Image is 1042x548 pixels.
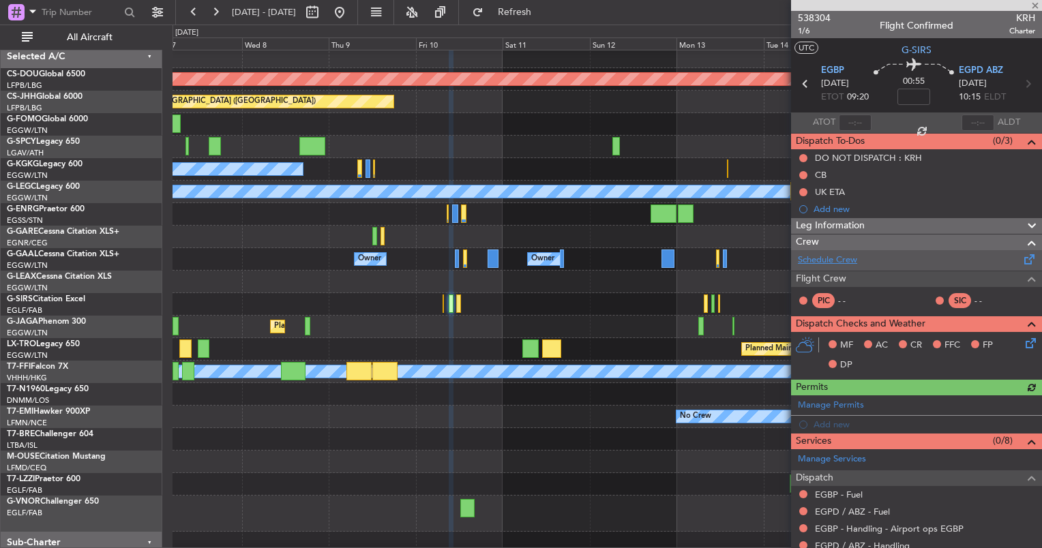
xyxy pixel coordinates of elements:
span: All Aircraft [35,33,144,42]
div: - - [838,294,869,307]
span: G-FOMO [7,115,42,123]
button: All Aircraft [15,27,148,48]
span: G-SIRS [902,43,932,57]
div: SIC [949,293,971,308]
a: G-KGKGLegacy 600 [7,160,83,168]
a: G-FOMOGlobal 6000 [7,115,88,123]
input: Trip Number [42,2,120,22]
div: Planned Maint [GEOGRAPHIC_DATA] ([GEOGRAPHIC_DATA]) [274,316,489,337]
span: KRH [1009,11,1035,25]
a: M-OUSECitation Mustang [7,453,106,461]
span: Flight Crew [796,271,846,287]
a: VHHH/HKG [7,373,47,383]
a: CS-JHHGlobal 6000 [7,93,83,101]
span: LX-TRO [7,340,36,348]
span: G-LEGC [7,183,36,191]
span: G-JAGA [7,318,38,326]
span: DP [840,359,852,372]
div: Wed 8 [242,37,329,50]
div: Planned Maint Riga (Riga Intl) [745,339,848,359]
span: Dispatch [796,470,833,486]
a: G-JAGAPhenom 300 [7,318,86,326]
a: EGBP - Fuel [815,489,863,500]
span: G-GAAL [7,250,38,258]
a: EGGW/LTN [7,193,48,203]
span: [DATE] - [DATE] [232,6,296,18]
a: LFMD/CEQ [7,463,46,473]
span: EGBP [821,64,844,78]
span: CS-JHH [7,93,36,101]
div: Tue 7 [155,37,242,50]
span: G-SIRS [7,295,33,303]
span: [DATE] [821,77,849,91]
span: ATOT [813,116,835,130]
span: T7-N1960 [7,385,45,393]
div: Sun 12 [590,37,676,50]
div: Add new [814,203,1035,215]
span: 538304 [798,11,831,25]
a: T7-EMIHawker 900XP [7,408,90,416]
a: T7-BREChallenger 604 [7,430,93,438]
a: T7-FFIFalcon 7X [7,363,68,371]
div: Owner [531,249,554,269]
div: UK ETA [815,186,845,198]
div: Planned Maint [GEOGRAPHIC_DATA] ([GEOGRAPHIC_DATA]) [101,91,316,112]
a: EGGW/LTN [7,328,48,338]
span: T7-LZZI [7,475,35,483]
span: CS-DOU [7,70,39,78]
div: - - [974,294,1005,307]
span: CR [910,339,922,352]
a: EGSS/STN [7,215,43,226]
span: Crew [796,234,819,250]
a: EGGW/LTN [7,170,48,181]
span: 00:55 [903,75,925,89]
div: Sat 11 [503,37,589,50]
span: T7-FFI [7,363,31,371]
span: FFC [944,339,960,352]
span: T7-EMI [7,408,33,416]
a: LTBA/ISL [7,440,38,451]
span: (0/8) [993,433,1013,448]
a: T7-N1960Legacy 650 [7,385,89,393]
a: EGGW/LTN [7,283,48,293]
span: EGPD ABZ [959,64,1003,78]
span: Leg Information [796,218,865,234]
span: G-LEAX [7,273,36,281]
a: LFMN/NCE [7,418,47,428]
a: LFPB/LBG [7,80,42,91]
a: G-SPCYLegacy 650 [7,138,80,146]
div: No Crew [680,406,711,427]
div: PIC [812,293,835,308]
a: Manage Services [798,453,866,466]
div: Tue 14 [764,37,850,50]
a: G-GARECessna Citation XLS+ [7,228,119,236]
button: UTC [794,42,818,54]
a: EGLF/FAB [7,508,42,518]
div: Mon 13 [676,37,763,50]
span: AC [876,339,888,352]
div: Flight Confirmed [880,18,953,33]
span: ELDT [984,91,1006,104]
span: G-GARE [7,228,38,236]
div: Thu 9 [329,37,415,50]
div: CB [815,169,827,181]
a: G-LEAXCessna Citation XLS [7,273,112,281]
span: M-OUSE [7,453,40,461]
div: [DATE] [175,27,198,39]
span: 1/6 [798,25,831,37]
a: G-SIRSCitation Excel [7,295,85,303]
span: ALDT [998,116,1020,130]
div: Owner [358,249,381,269]
a: EGBP - Handling - Airport ops EGBP [815,523,964,534]
a: G-VNORChallenger 650 [7,498,99,506]
span: Dispatch Checks and Weather [796,316,925,332]
div: Fri 10 [416,37,503,50]
span: G-SPCY [7,138,36,146]
a: Schedule Crew [798,254,857,267]
a: LX-TROLegacy 650 [7,340,80,348]
a: EGGW/LTN [7,350,48,361]
span: FP [983,339,993,352]
a: EGNR/CEG [7,238,48,248]
a: EGGW/LTN [7,260,48,271]
a: G-GAALCessna Citation XLS+ [7,250,119,258]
